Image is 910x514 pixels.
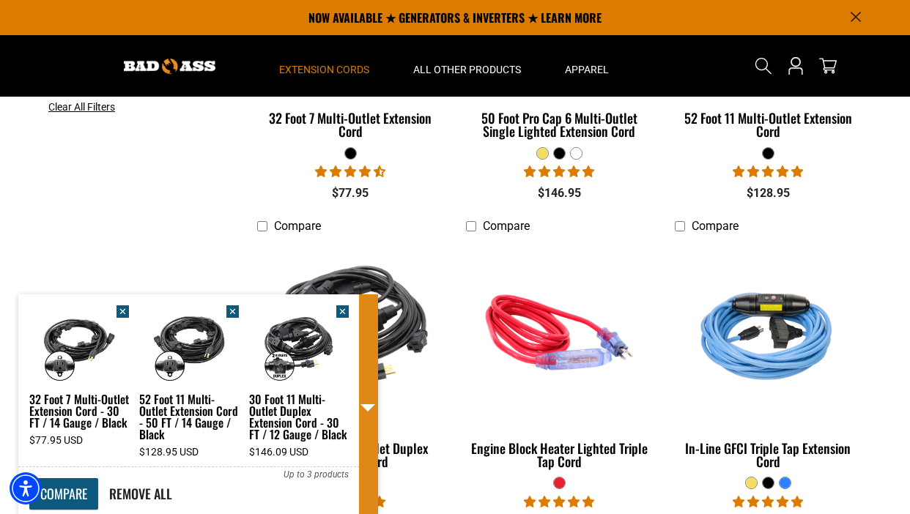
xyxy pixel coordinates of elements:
[249,393,349,440] a: 30 Foot 11 Multi-Outlet Duplex Extension Cord - 30 FT / 12 Gauge / Black
[98,478,183,510] a: REMOVE ALL
[257,241,444,477] a: black 30 Foot 11 Multi-Outlet Duplex Extension Cord
[483,219,530,233] span: Compare
[257,111,444,138] div: 32 Foot 7 Multi-Outlet Extension Cord
[692,219,739,233] span: Compare
[249,305,349,387] a: ✕
[816,57,840,75] a: cart
[139,393,239,440] a: 52 Foot 11 Multi-Outlet Extension Cord - 50 FT / 14 Gauge / Black
[543,35,631,97] summary: Apparel
[284,470,349,510] p: Up to 3 products
[258,305,340,387] img: ✕
[48,100,121,115] a: Clear All Filters
[274,219,321,233] span: Compare
[124,59,215,74] img: Bad Ass Extension Cords
[10,472,42,504] div: Accessibility Menu
[257,35,391,97] summary: Extension Cords
[116,305,129,318] span: ✕
[565,63,609,76] span: Apparel
[413,63,521,76] span: All Other Products
[38,305,120,387] img: ✕
[467,247,651,416] img: red
[466,241,653,477] a: red Engine Block Heater Lighted Triple Tap Cord
[148,305,230,387] img: ✕
[336,305,349,318] span: ✕
[466,442,653,468] div: Engine Block Heater Lighted Triple Tap Cord
[675,442,862,468] div: In-Line GFCI Triple Tap Extension Cord
[733,165,803,179] span: 4.95 stars
[139,305,239,387] a: ✕
[29,478,98,510] a: COMPARE
[226,305,239,318] span: ✕
[315,165,385,179] span: 4.73 stars
[675,185,862,202] div: $128.95
[675,241,862,477] a: Light Blue In-Line GFCI Triple Tap Extension Cord
[675,111,862,138] div: 52 Foot 11 Multi-Outlet Extension Cord
[29,393,129,428] a: 32 Foot 7 Multi-Outlet Extension Cord - 30 FT / 14 Gauge / Black
[257,185,444,202] div: $77.95
[29,305,129,387] a: ✕
[391,35,543,97] summary: All Other Products
[784,35,807,97] a: Open this option
[733,495,803,509] span: 5.00 stars
[524,165,594,179] span: 4.80 stars
[524,495,594,509] span: 5.00 stars
[466,185,653,202] div: $146.95
[752,54,775,78] summary: Search
[259,247,443,416] img: black
[359,294,378,514] span: Hide
[48,101,115,113] span: Clear All Filters
[466,111,653,138] div: 50 Foot Pro Cap 6 Multi-Outlet Single Lighted Extension Cord
[279,63,369,76] span: Extension Cords
[676,247,860,416] img: Light Blue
